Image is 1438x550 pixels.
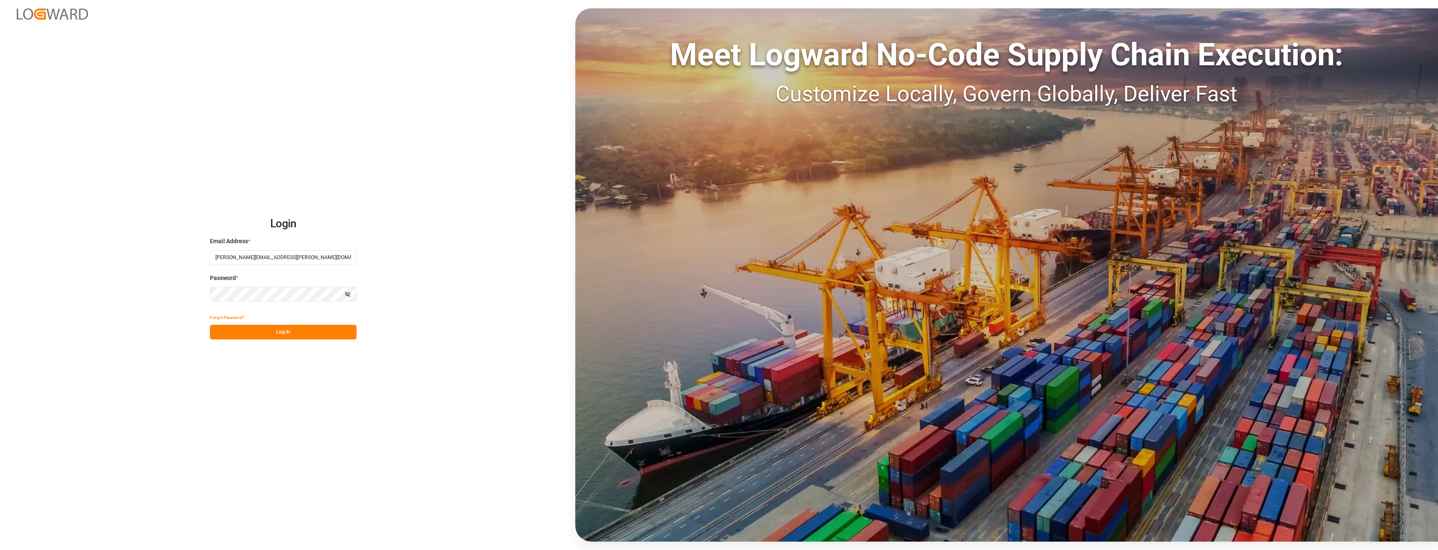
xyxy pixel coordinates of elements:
[210,237,248,246] span: Email Address
[17,8,88,20] img: Logward_new_orange.png
[210,325,357,339] button: Log In
[210,250,357,265] input: Enter your email
[575,31,1438,78] div: Meet Logward No-Code Supply Chain Execution:
[210,211,357,237] h2: Login
[210,274,236,283] span: Password
[575,78,1438,111] div: Customize Locally, Govern Globally, Deliver Fast
[210,310,244,325] button: Forgot Password?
